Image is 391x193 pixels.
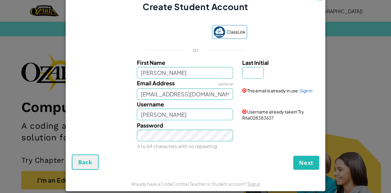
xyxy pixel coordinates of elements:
[300,88,312,93] a: Sign in
[214,26,225,38] img: classlink-logo-small.png
[299,159,313,166] span: Next
[137,59,165,66] span: First Name
[227,28,246,36] span: ClassLink
[131,181,247,187] span: Already have a CodeCombat Teacher or Student account?
[143,1,248,12] span: Create Student Account
[72,154,99,170] button: Back
[137,143,217,149] small: 4 to 64 characters with no repeating
[242,59,269,66] span: Last Initial
[137,80,175,87] span: Email Address
[141,26,209,39] iframe: Sign in with Google Button
[247,88,299,93] span: This email is already in use:
[78,158,92,166] span: Back
[137,101,164,108] span: Username
[247,181,260,187] a: Sign in
[218,82,233,86] span: optional
[137,122,163,129] span: Password
[293,156,319,170] button: Next
[242,109,304,121] span: Username already taken! Try Rita02838363?
[193,46,199,54] p: or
